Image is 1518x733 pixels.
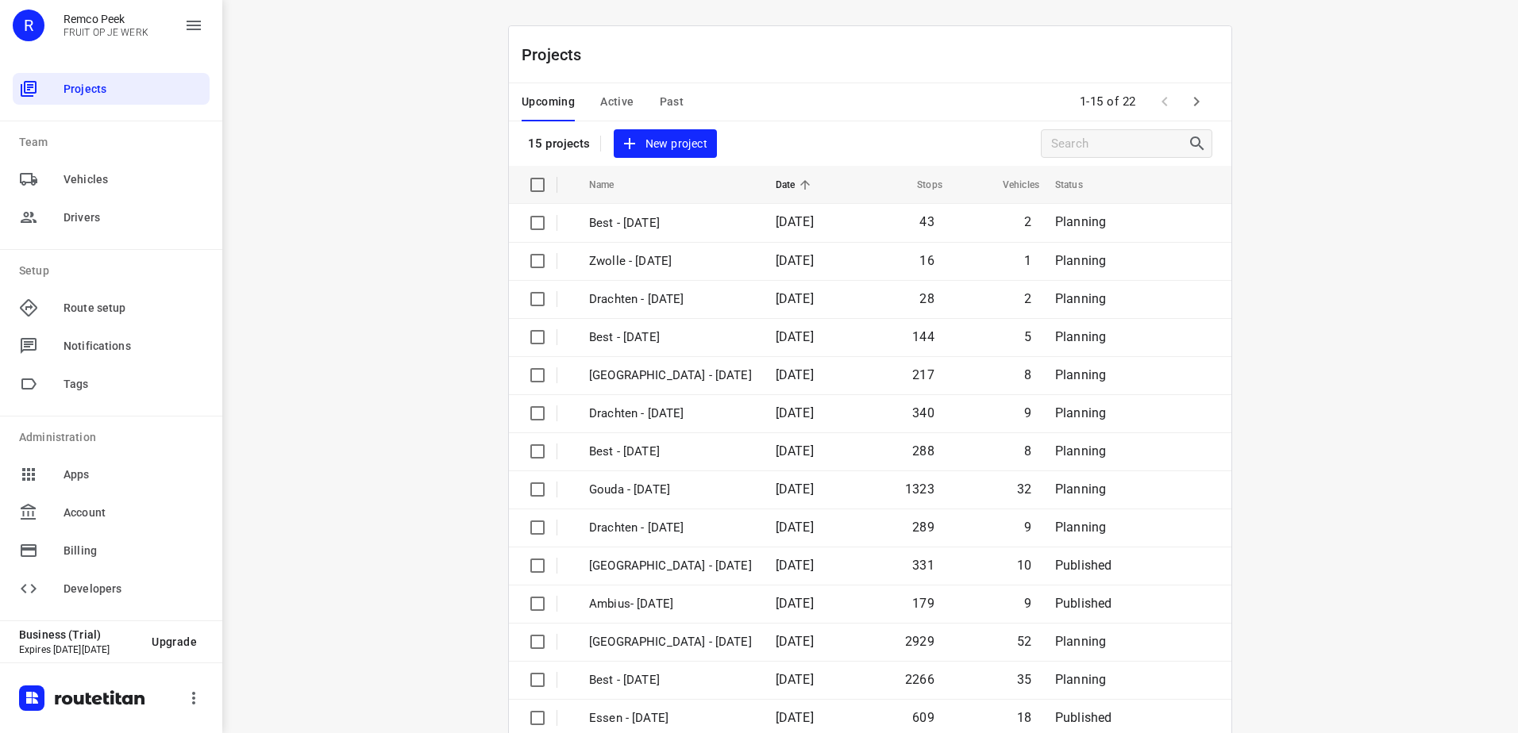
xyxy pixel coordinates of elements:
[64,27,148,38] p: FRUIT OP JE WERK
[589,557,752,575] p: Antwerpen - Monday
[589,214,752,232] p: Best - Friday
[589,481,752,499] p: Gouda - Tuesday
[1055,367,1106,382] span: Planning
[64,466,203,483] span: Apps
[905,482,934,497] span: 1323
[1055,520,1106,535] span: Planning
[589,519,752,537] p: Drachten - Tuesday
[1051,132,1188,156] input: Search projects
[1024,253,1031,268] span: 1
[1024,367,1031,382] span: 8
[13,497,210,528] div: Account
[19,263,210,279] p: Setup
[919,253,934,268] span: 16
[64,543,203,559] span: Billing
[1024,443,1031,459] span: 8
[64,209,203,226] span: Drivers
[13,201,210,233] div: Drivers
[614,129,717,159] button: New project
[19,134,210,151] p: Team
[64,376,203,393] span: Tags
[589,328,752,347] p: Best - Thursday
[776,443,814,459] span: [DATE]
[1055,253,1106,268] span: Planning
[1055,634,1106,649] span: Planning
[64,81,203,98] span: Projects
[912,405,934,420] span: 340
[905,634,934,649] span: 2929
[1055,291,1106,306] span: Planning
[776,253,814,268] span: [DATE]
[589,443,752,461] p: Best - Tuesday
[1024,596,1031,611] span: 9
[1055,596,1112,611] span: Published
[64,581,203,597] span: Developers
[522,92,575,112] span: Upcoming
[912,329,934,344] span: 144
[13,330,210,362] div: Notifications
[1181,86,1212,117] span: Next Page
[1055,405,1106,420] span: Planning
[1017,710,1031,725] span: 18
[776,596,814,611] span: [DATE]
[1017,634,1031,649] span: 52
[776,175,816,194] span: Date
[589,290,752,309] p: Drachten - Thursday
[896,175,942,194] span: Stops
[13,459,210,490] div: Apps
[912,367,934,382] span: 217
[64,171,203,188] span: Vehicles
[660,92,684,112] span: Past
[13,10,44,41] div: R
[1017,558,1031,573] span: 10
[1188,134,1212,153] div: Search
[1024,291,1031,306] span: 2
[1055,214,1106,229] span: Planning
[1024,405,1031,420] span: 9
[912,710,934,725] span: 609
[912,558,934,573] span: 331
[1017,672,1031,687] span: 35
[1055,329,1106,344] span: Planning
[1055,443,1106,459] span: Planning
[600,92,634,112] span: Active
[1017,482,1031,497] span: 32
[64,505,203,521] span: Account
[1149,86,1181,117] span: Previous Page
[1055,672,1106,687] span: Planning
[152,635,197,648] span: Upgrade
[13,573,210,604] div: Developers
[912,443,934,459] span: 288
[1055,558,1112,573] span: Published
[589,595,752,613] p: Ambius- Monday
[776,405,814,420] span: [DATE]
[1073,85,1142,119] span: 1-15 of 22
[776,634,814,649] span: [DATE]
[776,291,814,306] span: [DATE]
[19,628,139,641] p: Business (Trial)
[13,368,210,400] div: Tags
[776,329,814,344] span: [DATE]
[1055,175,1104,194] span: Status
[982,175,1039,194] span: Vehicles
[19,429,210,446] p: Administration
[776,558,814,573] span: [DATE]
[919,214,934,229] span: 43
[1024,329,1031,344] span: 5
[1024,520,1031,535] span: 9
[13,535,210,566] div: Billing
[905,672,934,687] span: 2266
[1055,482,1106,497] span: Planning
[64,300,203,317] span: Route setup
[776,214,814,229] span: [DATE]
[19,644,139,655] p: Expires [DATE][DATE]
[776,367,814,382] span: [DATE]
[589,633,752,651] p: Zwolle - Monday
[13,163,210,195] div: Vehicles
[589,252,752,271] p: Zwolle - Friday
[776,520,814,535] span: [DATE]
[589,405,752,423] p: Drachten - Wednesday
[589,175,635,194] span: Name
[912,596,934,611] span: 179
[919,291,934,306] span: 28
